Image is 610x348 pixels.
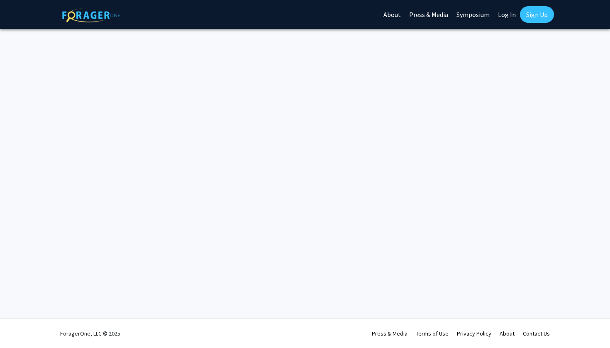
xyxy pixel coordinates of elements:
img: ForagerOne Logo [62,8,120,22]
div: ForagerOne, LLC © 2025 [60,319,120,348]
a: About [500,330,515,337]
a: Terms of Use [416,330,449,337]
a: Press & Media [372,330,407,337]
a: Privacy Policy [457,330,491,337]
a: Contact Us [523,330,550,337]
a: Sign Up [520,6,554,23]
